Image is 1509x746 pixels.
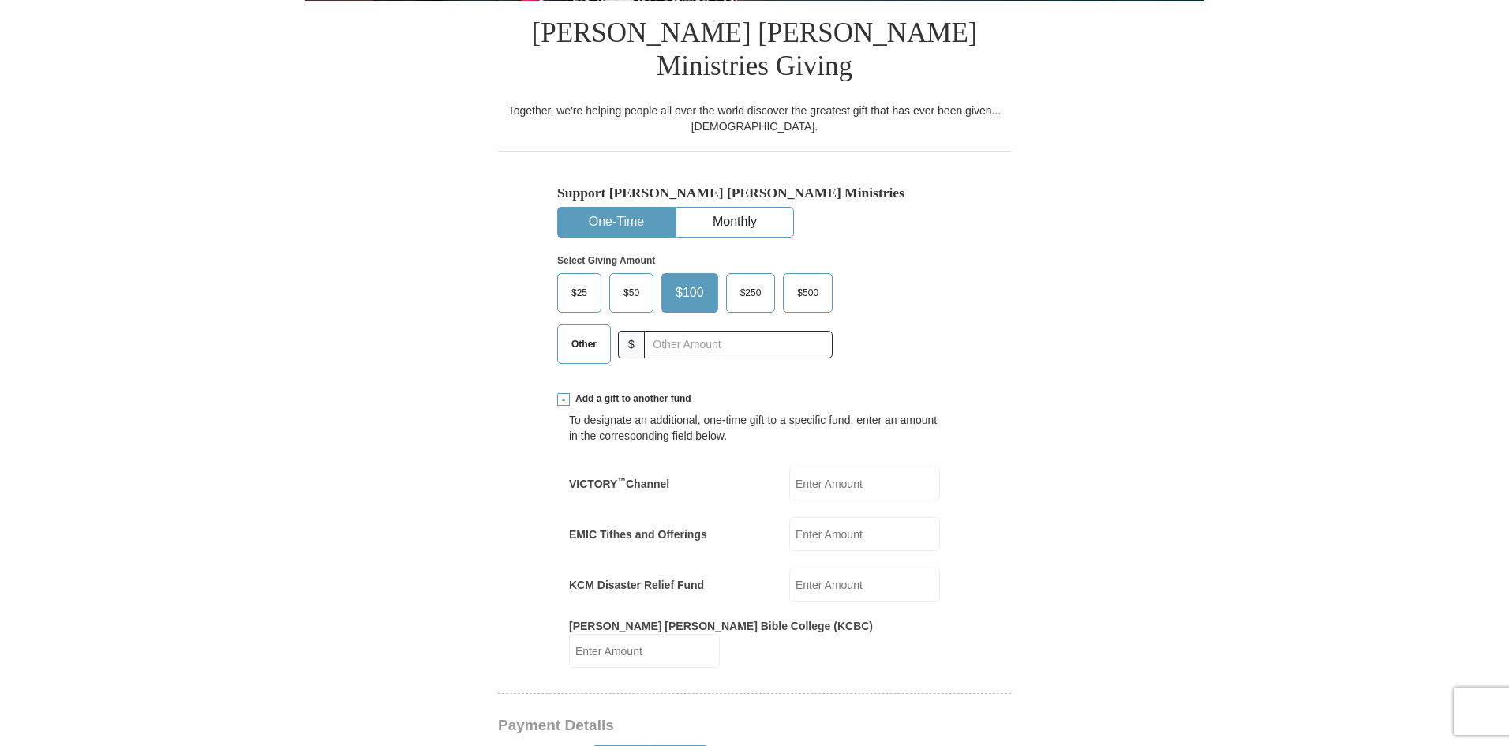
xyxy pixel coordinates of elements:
[569,618,873,634] label: [PERSON_NAME] [PERSON_NAME] Bible College (KCBC)
[644,331,833,358] input: Other Amount
[557,255,655,266] strong: Select Giving Amount
[569,527,707,542] label: EMIC Tithes and Offerings
[564,332,605,356] span: Other
[570,392,691,406] span: Add a gift to another fund
[618,331,645,358] span: $
[498,103,1011,134] div: Together, we're helping people all over the world discover the greatest gift that has ever been g...
[668,281,712,305] span: $100
[789,281,826,305] span: $500
[569,412,940,444] div: To designate an additional, one-time gift to a specific fund, enter an amount in the correspondin...
[789,467,940,500] input: Enter Amount
[569,476,669,492] label: VICTORY Channel
[498,717,901,735] h3: Payment Details
[557,185,952,201] h5: Support [PERSON_NAME] [PERSON_NAME] Ministries
[789,517,940,551] input: Enter Amount
[676,208,793,237] button: Monthly
[498,1,1011,103] h1: [PERSON_NAME] [PERSON_NAME] Ministries Giving
[616,281,647,305] span: $50
[732,281,769,305] span: $250
[617,476,626,485] sup: ™
[569,577,704,593] label: KCM Disaster Relief Fund
[558,208,675,237] button: One-Time
[569,634,720,668] input: Enter Amount
[564,281,595,305] span: $25
[789,568,940,602] input: Enter Amount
